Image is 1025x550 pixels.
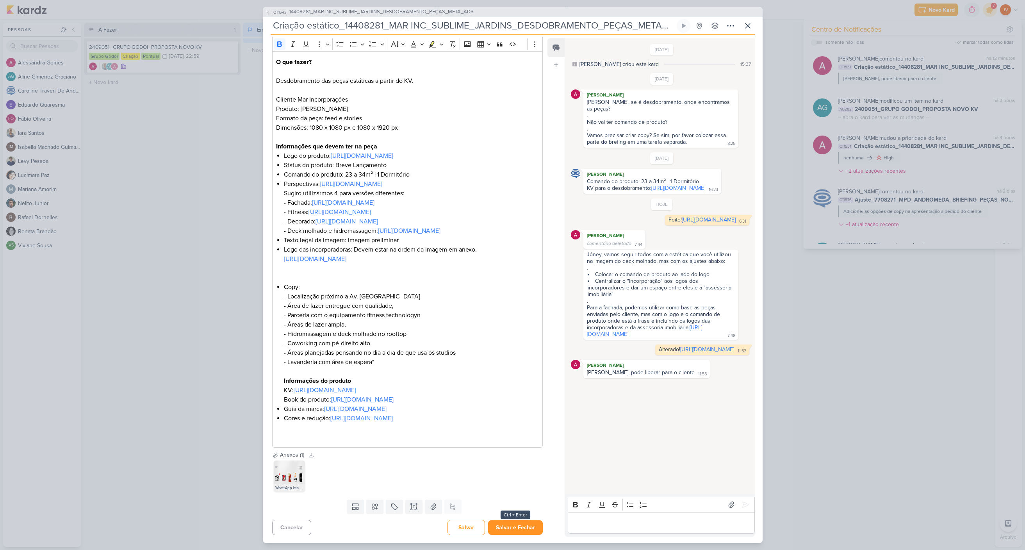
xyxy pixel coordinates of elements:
[312,199,374,207] a: [URL][DOMAIN_NAME]
[588,278,734,298] li: Centralizar o "Incorporação" aos logos dos incorporadores e dar um espaço entre eles e a "assesso...
[587,132,727,145] div: Vamos precisar criar copy? Se sim, por favor colocar essa parte do brefing em uma tarefa separada.
[272,51,543,448] div: Editor editing area: main
[585,361,708,369] div: [PERSON_NAME]
[276,57,538,151] p: Desdobramento das peças estáticas a partir do KV. Cliente Mar Incorporações Produto: [PERSON_NAME...
[308,208,371,216] a: [URL][DOMAIN_NAME]
[284,179,538,236] li: Perspectivas: Sugiro utilizarmos 4 para versões diferentes: - Fachada: - Fitness: - Decorado: - D...
[276,143,377,150] strong: Informações que devem ter na peça
[501,511,530,519] div: Ctrl + Enter
[681,23,687,29] div: Ligar relógio
[324,405,387,413] a: [URL][DOMAIN_NAME]
[682,216,736,223] a: [URL][DOMAIN_NAME]
[587,298,734,304] div: .
[274,484,305,492] div: WhatsApp Image [DATE] 12.09.40 (1).jpeg
[587,264,734,271] div: .
[294,386,356,394] a: [URL][DOMAIN_NAME]
[316,218,378,225] a: [URL][DOMAIN_NAME]
[571,89,580,99] img: Alessandra Gomes
[651,185,705,191] a: [URL][DOMAIN_NAME]
[571,360,580,369] img: Alessandra Gomes
[587,241,631,246] span: comentário deletado
[488,520,543,535] button: Salvar e Fechar
[740,61,751,68] div: 15:37
[271,19,675,33] input: Kard Sem Título
[585,91,736,99] div: [PERSON_NAME]
[571,230,580,239] img: Alessandra Gomes
[284,377,351,385] strong: Informações do produto
[284,282,538,404] li: Copy: KV: Book do produto:
[284,321,346,329] span: - Áreas de lazer ampla,
[568,512,754,534] div: Editor editing area: main
[738,348,746,354] div: 11:52
[284,358,374,366] span: - Lavanderia com área de espera"
[284,339,370,347] span: - Coworking com pé-direito alto
[284,236,538,245] li: Texto legal da imagem: imagem preliminar
[585,232,644,239] div: [PERSON_NAME]
[727,333,735,339] div: 7:48
[280,451,304,459] div: Anexos (1)
[284,414,538,423] li: Cores e redução:
[331,152,393,160] a: [URL][DOMAIN_NAME]
[272,520,311,535] button: Cancelar
[659,346,734,353] div: Alterado!
[272,36,543,52] div: Editor toolbar
[284,151,538,161] li: Logo do produto:
[587,178,718,185] div: Comando do produto: 23 a 34m² | 1 Dormitório
[587,99,734,112] div: [PERSON_NAME], se é desdobramento, onde encontramos as peças?
[284,302,394,310] span: - Área de lazer entregue com qualidade,
[284,311,421,319] span: - Parceria com o equipamento fitness technologyn
[284,255,346,263] a: [URL][DOMAIN_NAME]
[588,271,734,278] li: Colocar o comando de produto ao lado do logo
[680,346,734,353] a: [URL][DOMAIN_NAME]
[284,349,456,357] span: - Áreas planejadas pensando no dia a dia de que usa os studios
[587,324,702,337] a: [URL][DOMAIN_NAME]
[587,119,734,125] div: Não vai ter comando de produto?
[284,293,420,300] span: - Localização próximo a Av. [GEOGRAPHIC_DATA]
[587,185,705,191] div: KV para o desdobramento:
[668,216,736,223] div: Feito!
[727,141,735,147] div: 8:25
[284,161,538,170] li: Status do produto: Breve Lançamento
[585,170,720,178] div: [PERSON_NAME]
[330,414,393,422] a: [URL][DOMAIN_NAME]
[378,227,440,235] a: [URL][DOMAIN_NAME]
[447,520,485,535] button: Salvar
[739,218,746,225] div: 6:31
[579,60,659,68] div: [PERSON_NAME] criou este kard
[274,461,305,492] img: QTI4ttxymdvjNPXJNIvrGWWBV6hFKYCQCrRsU0Z2.jpg
[284,330,406,338] span: - Hidromassagem e deck molhado no rooftop
[587,125,734,132] div: .
[698,371,707,377] div: 11:55
[587,251,734,264] div: Jôney, vamos seguir todos com a estética que você utilizou na imagem do deck molhado, mas com os ...
[284,404,538,414] li: Guia da marca:
[587,369,695,376] div: [PERSON_NAME], pode liberar para o cliente
[635,242,642,248] div: 7:44
[709,187,718,193] div: 16:23
[284,170,538,179] li: Comando do produto: 23 a 34m² | 1 Dormitório
[587,112,734,119] div: .
[276,58,312,66] strong: O que fazer?
[331,396,394,404] a: [URL][DOMAIN_NAME]
[571,169,580,178] img: Caroline Traven De Andrade
[587,304,722,337] div: Para a fachada, podemos utilizar como base as peças enviadas pelo cliente, mas com o logo e o com...
[568,497,754,512] div: Editor toolbar
[284,245,538,264] li: Logo das incorporadoras: Devem estar na ordem da imagem em anexo.
[320,180,382,188] a: [URL][DOMAIN_NAME]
